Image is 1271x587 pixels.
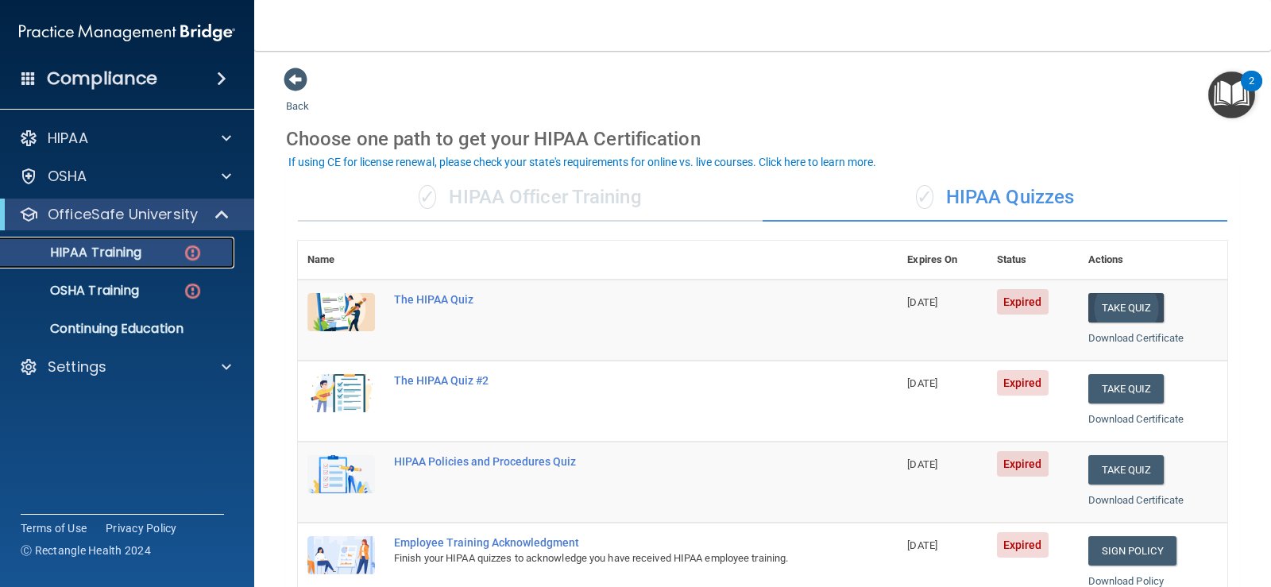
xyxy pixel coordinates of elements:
[286,81,309,112] a: Back
[419,185,436,209] span: ✓
[19,167,231,186] a: OSHA
[394,536,818,549] div: Employee Training Acknowledgment
[1088,413,1184,425] a: Download Certificate
[916,185,933,209] span: ✓
[1088,575,1165,587] a: Download Policy
[298,241,384,280] th: Name
[907,377,937,389] span: [DATE]
[19,357,231,377] a: Settings
[1249,81,1254,102] div: 2
[288,156,876,168] div: If using CE for license renewal, please check your state's requirements for online vs. live cours...
[997,289,1049,315] span: Expired
[997,532,1049,558] span: Expired
[907,458,937,470] span: [DATE]
[394,455,818,468] div: HIPAA Policies and Procedures Quiz
[987,241,1079,280] th: Status
[1088,536,1176,566] a: Sign Policy
[48,357,106,377] p: Settings
[19,205,230,224] a: OfficeSafe University
[898,241,987,280] th: Expires On
[19,17,235,48] img: PMB logo
[298,174,763,222] div: HIPAA Officer Training
[907,539,937,551] span: [DATE]
[1088,455,1165,485] button: Take Quiz
[21,520,87,536] a: Terms of Use
[48,129,88,148] p: HIPAA
[286,154,879,170] button: If using CE for license renewal, please check your state's requirements for online vs. live cours...
[19,129,231,148] a: HIPAA
[1088,374,1165,404] button: Take Quiz
[21,543,151,558] span: Ⓒ Rectangle Health 2024
[10,321,227,337] p: Continuing Education
[1088,494,1184,506] a: Download Certificate
[48,205,198,224] p: OfficeSafe University
[763,174,1227,222] div: HIPAA Quizzes
[286,116,1239,162] div: Choose one path to get your HIPAA Certification
[394,374,818,387] div: The HIPAA Quiz #2
[47,68,157,90] h4: Compliance
[997,451,1049,477] span: Expired
[10,283,139,299] p: OSHA Training
[1088,332,1184,344] a: Download Certificate
[907,296,937,308] span: [DATE]
[1208,71,1255,118] button: Open Resource Center, 2 new notifications
[10,245,141,261] p: HIPAA Training
[1088,293,1165,322] button: Take Quiz
[394,293,818,306] div: The HIPAA Quiz
[1079,241,1227,280] th: Actions
[183,281,203,301] img: danger-circle.6113f641.png
[997,370,1049,396] span: Expired
[394,549,818,568] div: Finish your HIPAA quizzes to acknowledge you have received HIPAA employee training.
[48,167,87,186] p: OSHA
[106,520,177,536] a: Privacy Policy
[183,243,203,263] img: danger-circle.6113f641.png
